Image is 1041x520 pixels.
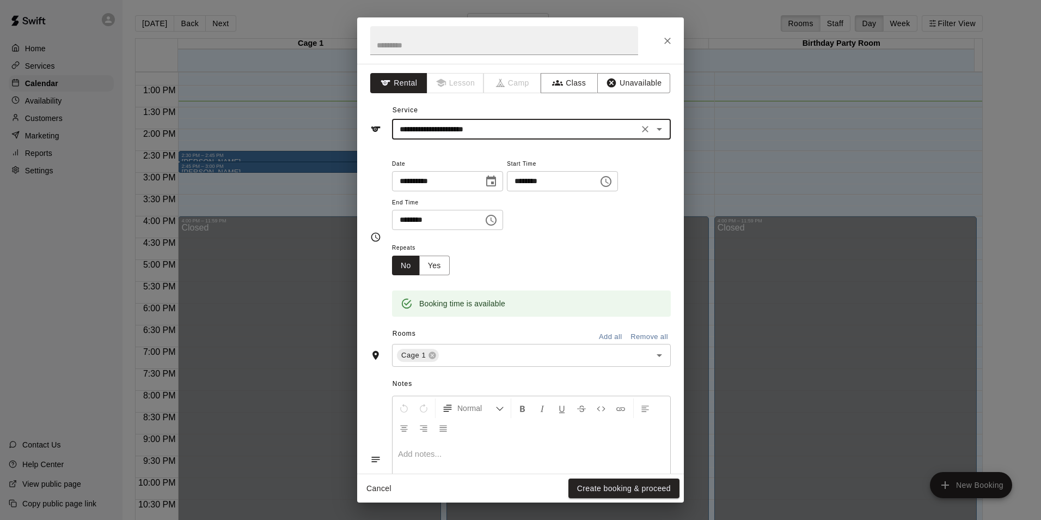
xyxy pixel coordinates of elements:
[392,241,458,256] span: Repeats
[370,454,381,465] svg: Notes
[370,350,381,361] svg: Rooms
[638,122,653,137] button: Clear
[392,256,450,276] div: outlined button group
[395,398,413,418] button: Undo
[370,124,381,135] svg: Service
[507,157,618,172] span: Start Time
[393,106,418,114] span: Service
[652,122,667,137] button: Open
[392,157,503,172] span: Date
[533,398,552,418] button: Format Italics
[628,329,671,346] button: Remove all
[636,398,654,418] button: Left Align
[434,418,452,438] button: Justify Align
[593,329,628,346] button: Add all
[658,31,677,51] button: Close
[597,73,670,93] button: Unavailable
[397,349,439,362] div: Cage 1
[457,403,495,414] span: Normal
[392,196,503,210] span: End Time
[370,232,381,243] svg: Timing
[427,73,485,93] span: Lessons must be created in the Services page first
[414,418,433,438] button: Right Align
[553,398,571,418] button: Format Underline
[484,73,541,93] span: Camps can only be created in the Services page
[592,398,610,418] button: Insert Code
[480,171,502,192] button: Choose date, selected date is Oct 13, 2025
[572,398,591,418] button: Format Strikethrough
[541,73,598,93] button: Class
[480,209,502,231] button: Choose time, selected time is 2:00 PM
[438,398,509,418] button: Formatting Options
[393,330,416,337] span: Rooms
[513,398,532,418] button: Format Bold
[392,256,420,276] button: No
[595,171,617,192] button: Choose time, selected time is 1:30 PM
[611,398,630,418] button: Insert Link
[370,73,427,93] button: Rental
[652,348,667,363] button: Open
[395,418,413,438] button: Center Align
[419,256,450,276] button: Yes
[414,398,433,418] button: Redo
[568,479,679,499] button: Create booking & proceed
[393,376,671,393] span: Notes
[397,350,430,361] span: Cage 1
[419,294,505,313] div: Booking time is available
[362,479,396,499] button: Cancel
